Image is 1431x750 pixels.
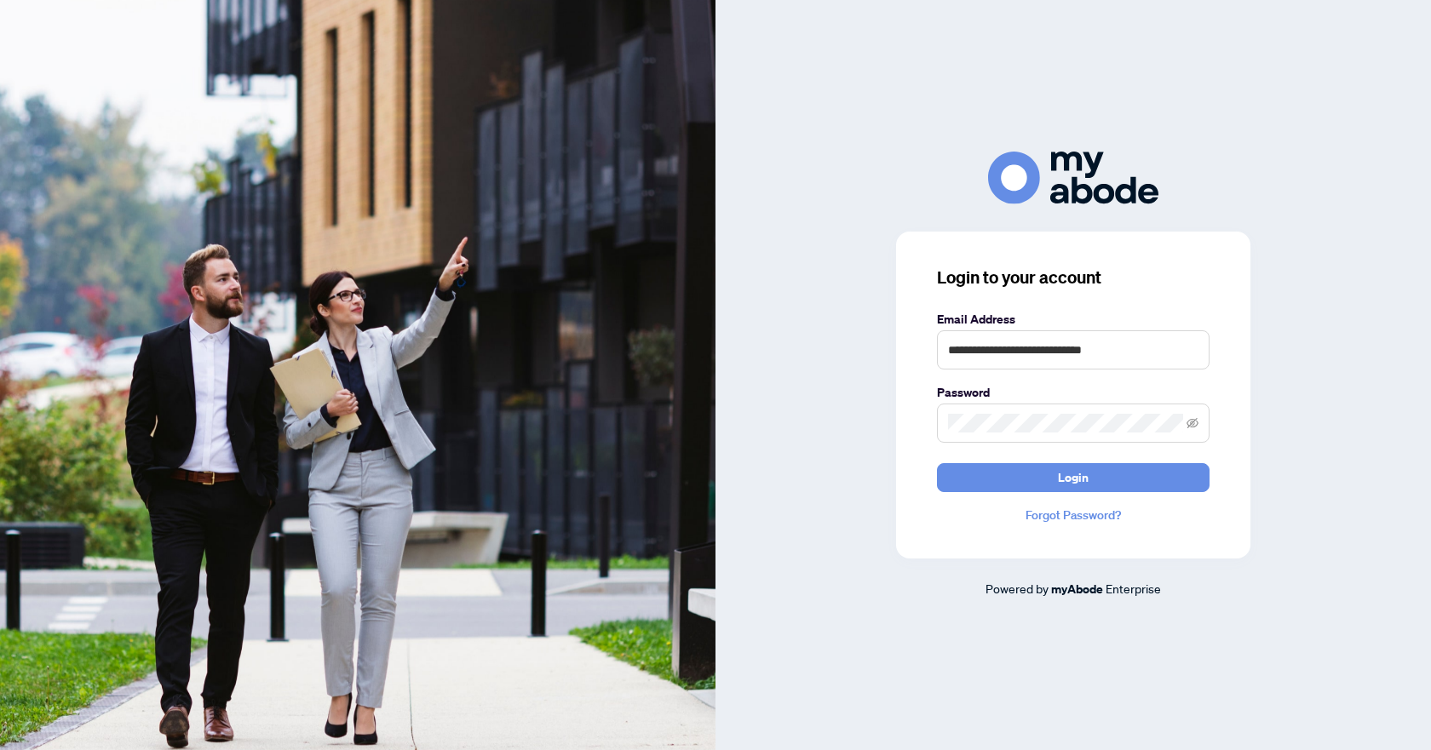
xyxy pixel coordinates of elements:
[988,152,1158,203] img: ma-logo
[1106,581,1161,596] span: Enterprise
[937,463,1210,492] button: Login
[937,266,1210,289] h3: Login to your account
[1187,417,1198,429] span: eye-invisible
[937,506,1210,524] a: Forgot Password?
[986,581,1049,596] span: Powered by
[1051,580,1103,598] a: myAbode
[937,310,1210,329] label: Email Address
[937,383,1210,402] label: Password
[1058,464,1089,491] span: Login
